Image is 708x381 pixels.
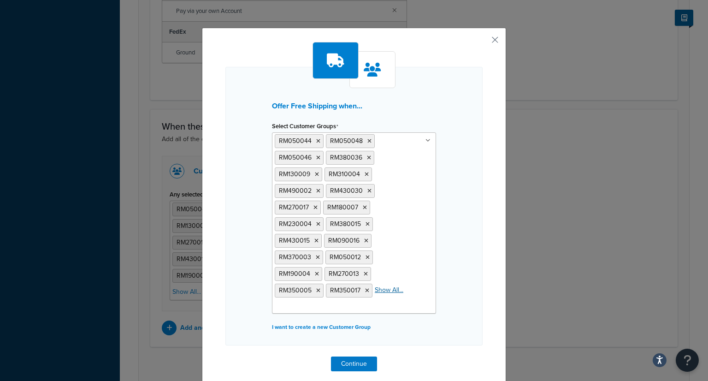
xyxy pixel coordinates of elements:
span: RM310004 [329,169,360,179]
span: RM370003 [279,252,311,262]
span: RM190004 [279,269,310,279]
p: I want to create a new Customer Group [272,321,436,333]
span: RM270013 [329,269,359,279]
h3: Offer Free Shipping when... [272,102,436,110]
button: Continue [331,357,377,371]
span: RM430015 [279,236,310,245]
span: RM430030 [330,186,363,196]
span: RM090016 [328,236,360,245]
span: RM050048 [330,136,363,146]
span: RM050044 [279,136,312,146]
span: RM050046 [279,153,312,162]
label: Select Customer Groups [272,123,338,130]
span: RM350017 [330,286,360,295]
span: RM130009 [279,169,310,179]
span: RM050012 [330,252,361,262]
span: RM230004 [279,219,312,229]
a: Show All... [375,286,403,295]
span: RM380015 [330,219,361,229]
span: RM180007 [327,202,358,212]
span: RM350005 [279,286,312,295]
span: RM490002 [279,186,312,196]
span: RM270017 [279,202,309,212]
span: RM380036 [330,153,362,162]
